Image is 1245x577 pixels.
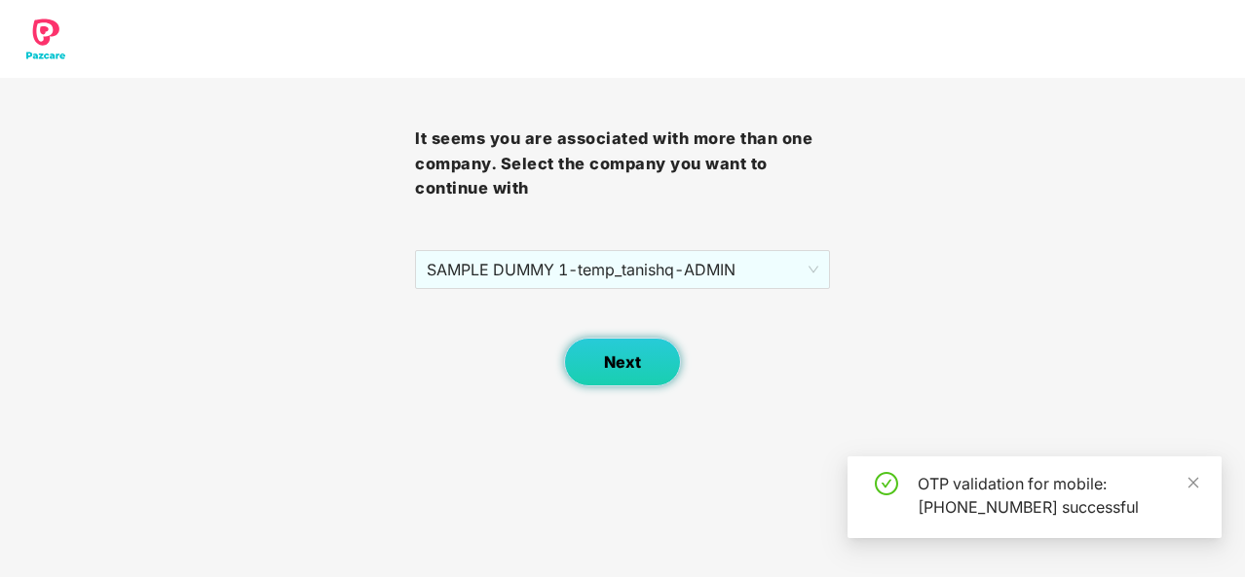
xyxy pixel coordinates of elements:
span: close [1187,476,1200,489]
span: check-circle [875,472,898,495]
button: Next [564,338,681,386]
span: Next [604,353,641,372]
div: OTP validation for mobile: [PHONE_NUMBER] successful [918,472,1198,519]
span: SAMPLE DUMMY 1 - temp_tanishq - ADMIN [427,251,818,288]
h3: It seems you are associated with more than one company. Select the company you want to continue with [415,126,830,201]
